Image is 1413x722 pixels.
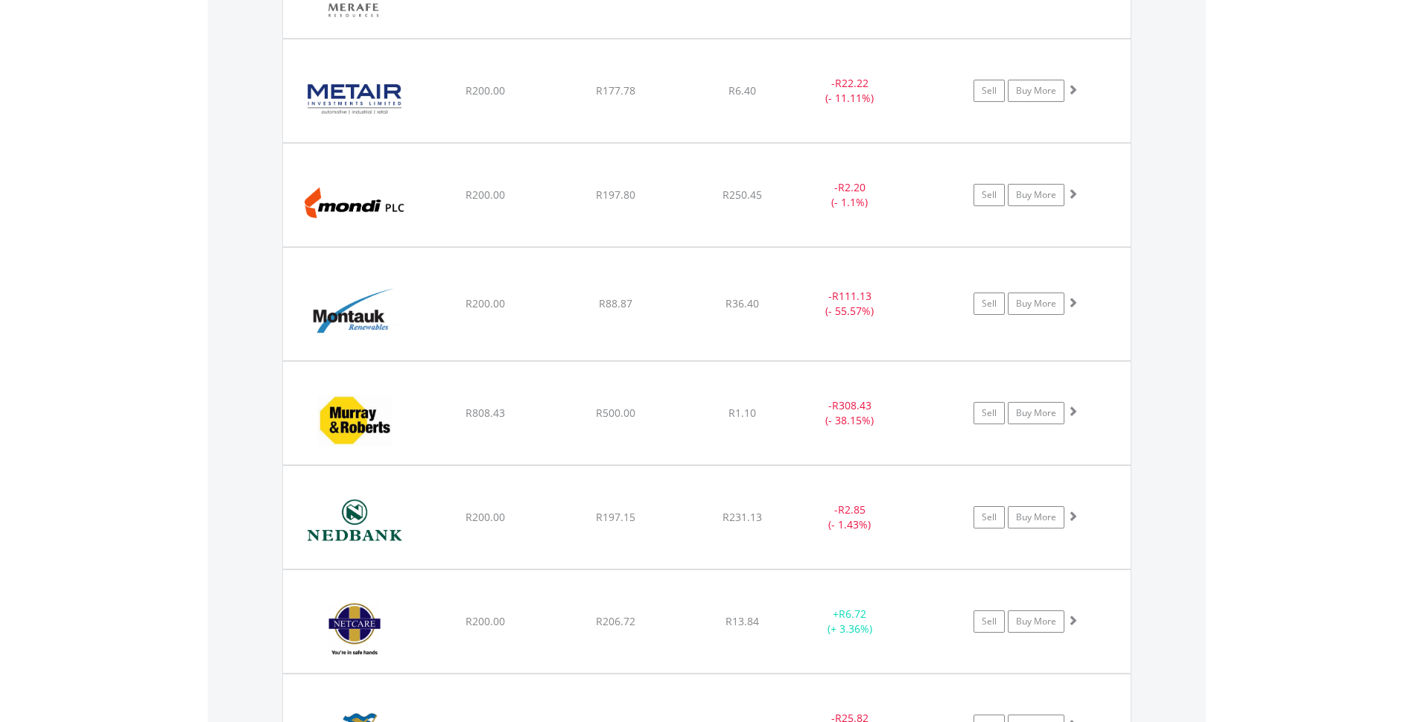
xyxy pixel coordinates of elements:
[290,485,419,565] img: EQU.ZA.NED.png
[839,607,866,621] span: R6.72
[728,406,756,420] span: R1.10
[596,406,635,420] span: R500.00
[794,289,906,319] div: - (- 55.57%)
[1008,184,1064,206] a: Buy More
[290,162,419,243] img: EQU.ZA.MNP.png
[835,76,869,90] span: R22.22
[596,188,635,202] span: R197.80
[794,607,906,636] div: + (+ 3.36%)
[794,502,906,532] div: - (- 1.43%)
[974,80,1005,102] a: Sell
[290,589,419,669] img: EQU.ZA.NTC.png
[974,402,1005,424] a: Sell
[466,510,505,524] span: R200.00
[466,188,505,202] span: R200.00
[1008,80,1064,102] a: Buy More
[723,510,762,524] span: R231.13
[832,289,871,303] span: R111.13
[596,614,635,628] span: R206.72
[794,76,906,106] div: - (- 11.11%)
[466,406,505,420] span: R808.43
[290,266,419,356] img: EQU.ZA.MKR.png
[290,58,419,138] img: EQU.ZA.MTA.png
[728,83,756,98] span: R6.40
[1008,610,1064,633] a: Buy More
[723,188,762,202] span: R250.45
[466,614,505,628] span: R200.00
[794,180,906,210] div: - (- 1.1%)
[1008,293,1064,315] a: Buy More
[725,296,759,310] span: R36.40
[974,506,1005,528] a: Sell
[290,380,419,461] img: EQU.ZA.MUR.png
[974,610,1005,633] a: Sell
[1008,506,1064,528] a: Buy More
[466,296,505,310] span: R200.00
[974,184,1005,206] a: Sell
[838,502,866,517] span: R2.85
[596,510,635,524] span: R197.15
[838,180,866,194] span: R2.20
[794,398,906,428] div: - (- 38.15%)
[596,83,635,98] span: R177.78
[832,398,871,412] span: R308.43
[974,293,1005,315] a: Sell
[599,296,632,310] span: R88.87
[1008,402,1064,424] a: Buy More
[725,614,759,628] span: R13.84
[466,83,505,98] span: R200.00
